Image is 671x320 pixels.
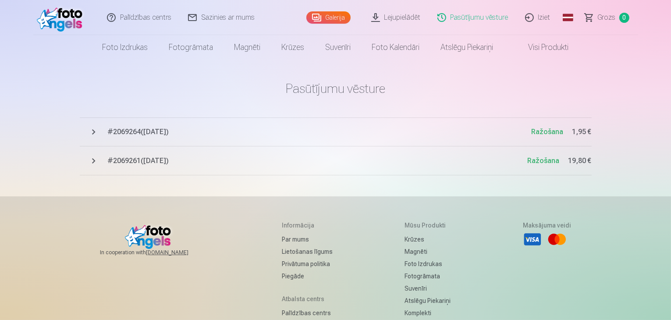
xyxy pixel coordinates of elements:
[405,295,451,307] a: Atslēgu piekariņi
[282,295,333,303] h5: Atbalsta centrs
[568,156,592,166] span: 19,80 €
[523,230,542,249] li: Visa
[405,221,451,230] h5: Mūsu produkti
[405,307,451,319] a: Komplekti
[146,249,209,256] a: [DOMAIN_NAME]
[405,233,451,245] a: Krūzes
[362,35,430,60] a: Foto kalendāri
[430,35,504,60] a: Atslēgu piekariņi
[547,230,567,249] li: Mastercard
[108,156,528,166] span: # 2069261 ( [DATE] )
[282,258,333,270] a: Privātuma politika
[92,35,159,60] a: Foto izdrukas
[282,221,333,230] h5: Informācija
[405,270,451,282] a: Fotogrāmata
[528,156,560,165] span: Ražošana
[504,35,579,60] a: Visi produkti
[271,35,315,60] a: Krūzes
[159,35,224,60] a: Fotogrāmata
[405,258,451,270] a: Foto izdrukas
[282,245,333,258] a: Lietošanas līgums
[315,35,362,60] a: Suvenīri
[598,12,616,23] span: Grozs
[108,127,532,137] span: # 2069264 ( [DATE] )
[282,233,333,245] a: Par mums
[523,221,571,230] h5: Maksājuma veidi
[100,249,209,256] span: In cooperation with
[619,13,629,23] span: 0
[405,282,451,295] a: Suvenīri
[306,11,351,24] a: Galerija
[37,4,87,32] img: /fa1
[80,81,592,96] h1: Pasūtījumu vēsture
[224,35,271,60] a: Magnēti
[572,127,592,137] span: 1,95 €
[282,270,333,282] a: Piegāde
[282,307,333,319] a: Palīdzības centrs
[532,128,564,136] span: Ražošana
[80,146,592,175] button: #2069261([DATE])Ražošana19,80 €
[405,245,451,258] a: Magnēti
[80,117,592,146] button: #2069264([DATE])Ražošana1,95 €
